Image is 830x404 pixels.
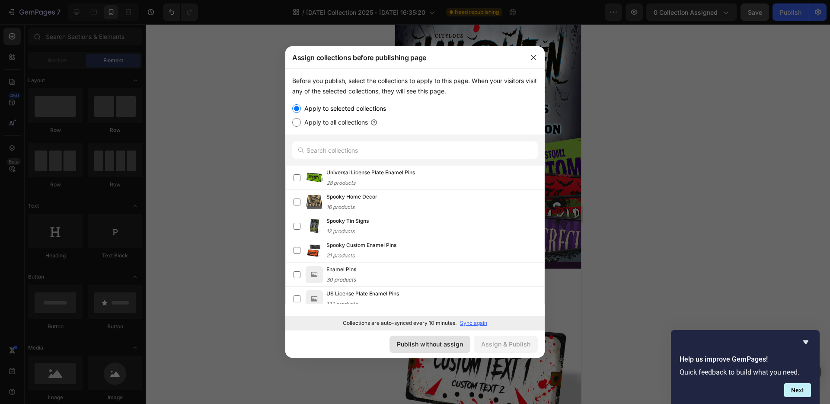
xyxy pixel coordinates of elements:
[306,242,323,259] img: product-img
[343,319,456,327] p: Collections are auto-synced every 10 minutes.
[326,180,355,186] span: 28 products
[326,241,396,250] span: Spooky Custom Enamel Pins
[326,228,354,234] span: 12 products
[680,368,811,376] p: Quick feedback to build what you need.
[460,319,487,327] p: Sync again
[680,337,811,397] div: Help us improve GemPages!
[292,76,538,96] div: Before you publish, select the collections to apply to this page. When your visitors visit any of...
[326,276,356,283] span: 30 products
[397,340,463,349] div: Publish without assign
[301,103,386,114] label: Apply to selected collections
[801,337,811,347] button: Hide survey
[301,117,368,128] label: Apply to all collections
[306,266,323,283] img: product-img
[680,354,811,365] h2: Help us improve GemPages!
[326,252,354,259] span: 21 products
[326,265,356,274] span: Enamel Pins
[481,340,530,349] div: Assign & Publish
[285,46,522,69] div: Assign collections before publishing page
[326,289,399,298] span: US License Plate Enamel Pins
[326,217,369,225] span: Spooky Tin Signs
[306,218,323,235] img: product-img
[474,336,538,353] button: Assign & Publish
[306,169,323,186] img: product-img
[326,168,415,177] span: Universal License Plate Enamel Pins
[292,141,538,159] input: Search collections
[306,290,323,308] img: product-img
[784,383,811,397] button: Next question
[326,204,354,210] span: 16 products
[326,301,358,307] span: 137 products
[326,192,377,201] span: Spooky Home Decor
[389,336,470,353] button: Publish without assign
[306,193,323,211] img: product-img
